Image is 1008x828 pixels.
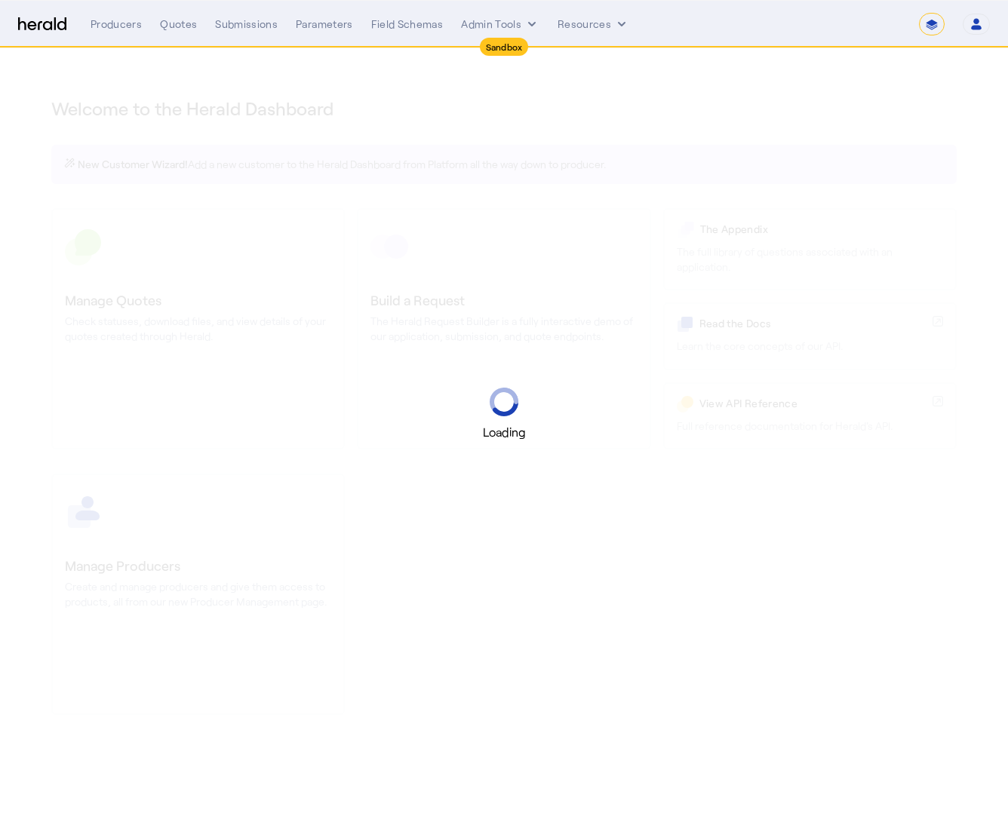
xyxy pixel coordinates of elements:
img: Herald Logo [18,17,66,32]
div: Parameters [296,17,353,32]
button: internal dropdown menu [461,17,539,32]
div: Quotes [160,17,197,32]
button: Resources dropdown menu [558,17,629,32]
div: Sandbox [480,38,529,56]
div: Field Schemas [371,17,444,32]
div: Submissions [215,17,278,32]
div: Producers [91,17,142,32]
